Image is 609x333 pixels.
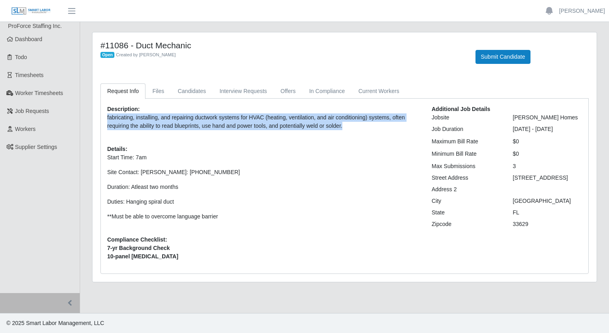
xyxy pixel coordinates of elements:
[426,185,507,194] div: Address 2
[107,153,420,162] p: Start Time: 7am
[11,7,51,16] img: SLM Logo
[507,208,588,217] div: FL
[171,83,213,99] a: Candidates
[107,183,420,191] p: Duration: Atleast two months
[107,146,128,152] b: Details:
[507,220,588,228] div: 33629
[116,52,176,57] span: Created by [PERSON_NAME]
[8,23,62,29] span: ProForce Staffing Inc.
[15,108,49,114] span: Job Requests
[507,174,588,182] div: [STREET_ADDRESS]
[107,252,420,261] span: 10-panel [MEDICAL_DATA]
[107,106,140,112] b: Description:
[426,150,507,158] div: Minimum Bill Rate
[432,106,490,112] b: Additional Job Details
[107,168,420,176] p: Site Contact: [PERSON_NAME]: [PHONE_NUMBER]
[507,113,588,122] div: [PERSON_NAME] Homes
[475,50,530,64] button: Submit Candidate
[15,144,57,150] span: Supplier Settings
[213,83,274,99] a: Interview Requests
[426,197,507,205] div: City
[507,137,588,146] div: $0
[426,162,507,170] div: Max Submissions
[6,320,104,326] span: © 2025 Smart Labor Management, LLC
[426,208,507,217] div: State
[107,236,167,243] b: Compliance Checklist:
[426,220,507,228] div: Zipcode
[107,113,420,130] p: fabricating, installing, and repairing ductwork systems for HVAC (heating, ventilation, and air c...
[100,52,114,58] span: Open
[15,90,63,96] span: Worker Timesheets
[145,83,171,99] a: Files
[507,125,588,133] div: [DATE] - [DATE]
[15,36,43,42] span: Dashboard
[426,113,507,122] div: Jobsite
[507,150,588,158] div: $0
[100,83,145,99] a: Request Info
[303,83,352,99] a: In Compliance
[107,212,420,221] p: **Must be able to overcome language barrier
[426,137,507,146] div: Maximum Bill Rate
[426,174,507,182] div: Street Address
[352,83,406,99] a: Current Workers
[107,244,420,252] span: 7-yr Background Check
[15,54,27,60] span: Todo
[274,83,303,99] a: Offers
[107,198,420,206] p: Duties: Hanging spiral duct
[15,72,44,78] span: Timesheets
[15,126,36,132] span: Workers
[426,125,507,133] div: Job Duration
[100,40,464,50] h4: #11086 - Duct Mechanic
[507,162,588,170] div: 3
[559,7,605,15] a: [PERSON_NAME]
[507,197,588,205] div: [GEOGRAPHIC_DATA]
